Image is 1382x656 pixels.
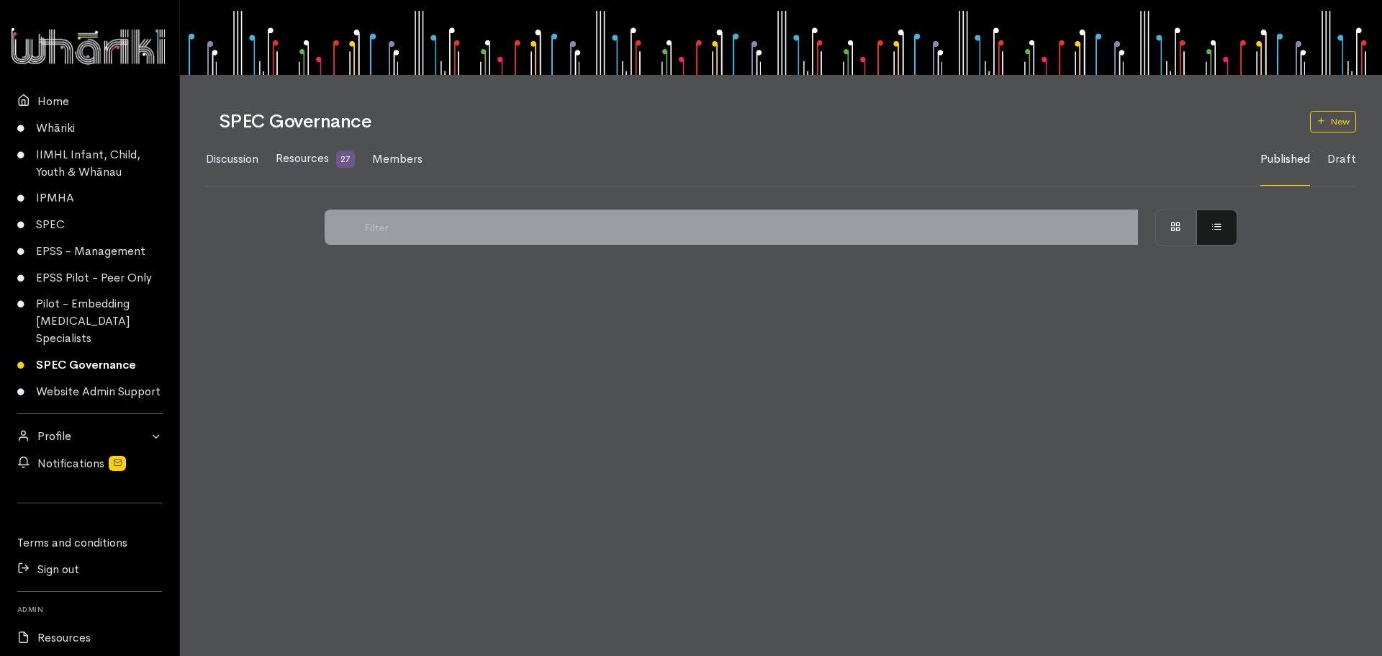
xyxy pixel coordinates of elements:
[219,112,1293,132] h1: SPEC Governance
[17,601,162,618] h6: Admin
[357,210,1138,245] input: Filter
[372,133,423,186] a: Members
[206,151,258,166] span: Discussion
[1260,133,1310,186] a: Published
[336,150,355,168] span: 27
[276,132,355,186] a: Resources 27
[206,133,258,186] a: Discussion
[1327,133,1356,186] a: Draft
[1310,111,1356,132] a: New
[372,151,423,166] span: Members
[276,150,329,166] span: Resources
